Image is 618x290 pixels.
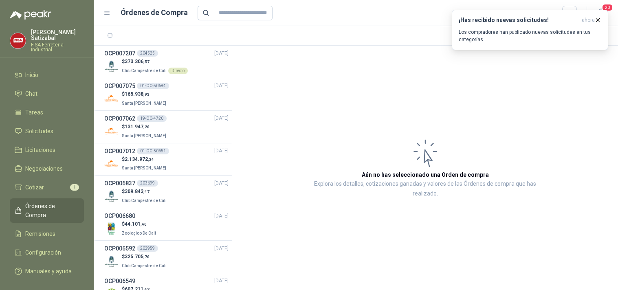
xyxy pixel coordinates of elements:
span: 373.306 [125,59,150,64]
img: Company Logo [104,156,119,171]
div: 203699 [137,180,158,187]
span: 44.101 [125,221,147,227]
span: [DATE] [214,50,229,57]
span: [DATE] [214,82,229,90]
p: FISA Ferreteria Industrial [31,42,84,52]
a: OCP00701201-OC-50651[DATE] Company Logo$2.134.972,34Santa [PERSON_NAME] [104,147,229,172]
span: ,40 [141,222,147,226]
span: Club Campestre de Cali [122,264,167,268]
div: 204525 [137,50,158,57]
img: Logo peakr [10,10,51,20]
span: Cotizar [25,183,44,192]
div: Directo [168,68,188,74]
a: Licitaciones [10,142,84,158]
a: Chat [10,86,84,101]
span: [DATE] [214,180,229,187]
p: Explora los detalles, cotizaciones ganadas y valores de las Órdenes de compra que has realizado. [314,179,537,199]
a: OCP00706219-OC-4720[DATE] Company Logo$131.947,20Santa [PERSON_NAME] [104,114,229,140]
span: Solicitudes [25,127,53,136]
p: $ [122,253,168,261]
a: OCP006680[DATE] Company Logo$44.101,40Zoologico De Cali [104,211,229,237]
span: ,47 [143,189,150,194]
a: Inicio [10,67,84,83]
span: [DATE] [214,114,229,122]
span: Zoologico De Cali [122,231,156,235]
a: OCP00707501-OC-50684[DATE] Company Logo$165.938,93Santa [PERSON_NAME] [104,81,229,107]
span: Manuales y ayuda [25,267,72,276]
a: Negociaciones [10,161,84,176]
p: $ [122,90,168,98]
span: ,70 [143,255,150,259]
a: Remisiones [10,226,84,242]
span: Negociaciones [25,164,63,173]
span: Chat [25,89,37,98]
span: 131.947 [125,124,150,130]
img: Company Logo [104,92,119,106]
img: Company Logo [104,222,119,236]
span: 20 [602,4,613,11]
span: ,93 [143,92,150,97]
h3: OCP006837 [104,179,135,188]
span: Club Campestre de Cali [122,68,167,73]
img: Company Logo [104,189,119,203]
button: 20 [594,6,608,20]
h3: OCP006680 [104,211,135,220]
span: 165.938 [125,91,150,97]
p: [PERSON_NAME] Satizabal [31,29,84,41]
span: Club Campestre de Cali [122,198,167,203]
h3: OCP006549 [104,277,135,286]
span: ,20 [143,125,150,129]
span: [DATE] [214,245,229,253]
a: Tareas [10,105,84,120]
p: $ [122,220,158,228]
p: $ [122,58,188,66]
h3: Aún no has seleccionado una Orden de compra [362,170,489,179]
span: 2.134.972 [125,156,154,162]
span: 325.705 [125,254,150,259]
span: [DATE] [214,147,229,155]
img: Company Logo [10,33,26,48]
a: Cotizar1 [10,180,84,195]
div: 19-OC-4720 [137,115,167,122]
span: 1 [70,184,79,191]
span: [DATE] [214,212,229,220]
span: Santa [PERSON_NAME] [122,134,166,138]
a: Órdenes de Compra [10,198,84,223]
span: Remisiones [25,229,55,238]
span: Licitaciones [25,145,55,154]
img: Company Logo [104,124,119,138]
span: ,34 [148,157,154,162]
span: Santa [PERSON_NAME] [122,101,166,105]
span: Órdenes de Compra [25,202,76,220]
p: $ [122,156,168,163]
h1: Órdenes de Compra [121,7,188,18]
a: OCP006837203699[DATE] Company Logo$309.843,47Club Campestre de Cali [104,179,229,204]
p: Los compradores han publicado nuevas solicitudes en tus categorías. [459,29,601,43]
span: Inicio [25,70,38,79]
span: Configuración [25,248,61,257]
span: 309.843 [125,189,150,194]
button: ¡Has recibido nuevas solicitudes!ahora Los compradores han publicado nuevas solicitudes en tus ca... [452,10,608,50]
h3: ¡Has recibido nuevas solicitudes! [459,17,578,24]
span: Tareas [25,108,43,117]
p: $ [122,123,168,131]
p: $ [122,188,168,196]
h3: OCP007012 [104,147,135,156]
img: Company Logo [104,254,119,268]
a: OCP007207204525[DATE] Company Logo$373.306,57Club Campestre de CaliDirecto [104,49,229,75]
span: ahora [582,17,595,24]
div: 202959 [137,245,158,252]
h3: OCP007207 [104,49,135,58]
h3: OCP006592 [104,244,135,253]
span: [DATE] [214,277,229,285]
a: Solicitudes [10,123,84,139]
div: 01-OC-50684 [137,83,169,89]
div: 01-OC-50651 [137,148,169,154]
img: Company Logo [104,59,119,73]
a: OCP006592202959[DATE] Company Logo$325.705,70Club Campestre de Cali [104,244,229,270]
a: Configuración [10,245,84,260]
span: ,57 [143,59,150,64]
h3: OCP007062 [104,114,135,123]
span: Santa [PERSON_NAME] [122,166,166,170]
a: Manuales y ayuda [10,264,84,279]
